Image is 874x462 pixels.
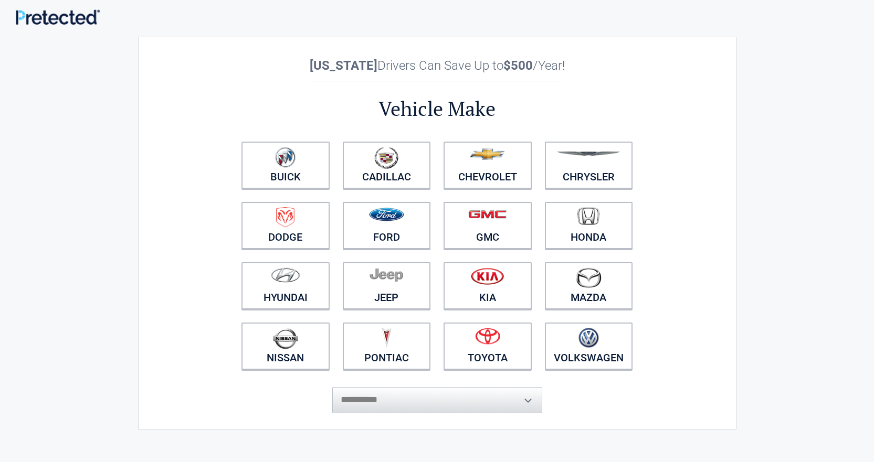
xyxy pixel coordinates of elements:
img: chrysler [556,152,620,156]
a: Hyundai [241,262,330,309]
a: Jeep [343,262,431,309]
img: kia [471,267,504,285]
img: honda [577,207,599,225]
a: Dodge [241,202,330,249]
a: Nissan [241,323,330,370]
img: pontiac [381,328,392,348]
a: GMC [444,202,532,249]
img: dodge [276,207,294,228]
img: mazda [575,267,602,288]
a: Pontiac [343,323,431,370]
a: Buick [241,142,330,189]
a: Cadillac [343,142,431,189]
img: gmc [468,210,507,219]
b: [US_STATE] [310,58,377,73]
img: ford [369,208,404,221]
img: jeep [370,267,403,282]
img: nissan [273,328,298,349]
img: volkswagen [578,328,599,348]
img: Main Logo [16,9,100,25]
a: Chrysler [545,142,633,189]
a: Chevrolet [444,142,532,189]
a: Volkswagen [545,323,633,370]
h2: Vehicle Make [235,95,639,122]
a: Kia [444,262,532,309]
b: $500 [503,58,533,73]
a: Toyota [444,323,532,370]
a: Mazda [545,262,633,309]
img: cadillac [374,147,398,169]
img: hyundai [271,267,300,283]
img: chevrolet [470,148,505,160]
a: Honda [545,202,633,249]
img: buick [275,147,296,168]
img: toyota [475,328,500,345]
a: Ford [343,202,431,249]
h2: Drivers Can Save Up to /Year [235,58,639,73]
